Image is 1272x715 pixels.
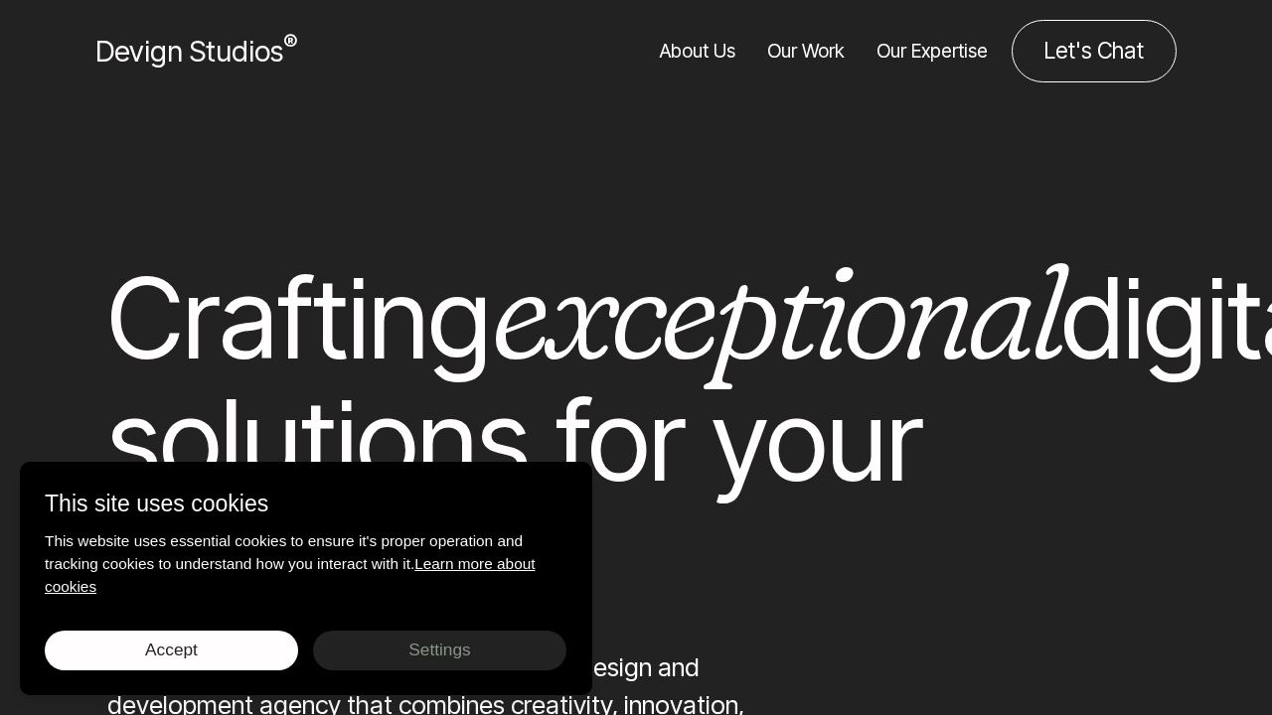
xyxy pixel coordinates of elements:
span: Settings [408,640,470,659]
a: Contact us about your project [1012,20,1177,82]
span: Devign Studios [95,34,297,69]
a: Our Work [767,20,845,82]
p: This website uses essential cookies to ensure it's proper operation and tracking cookies to under... [45,529,567,598]
a: Devign Studios® Homepage [95,30,297,72]
em: exceptional [491,228,1061,392]
h1: Crafting digital solutions for your business [107,257,978,625]
a: About Us [660,20,735,82]
sup: ® [283,30,297,56]
span: Accept [145,640,198,659]
button: Settings [313,631,566,670]
a: Our Expertise [876,20,988,82]
button: Accept [45,631,298,670]
p: This site uses cookies [45,487,567,521]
